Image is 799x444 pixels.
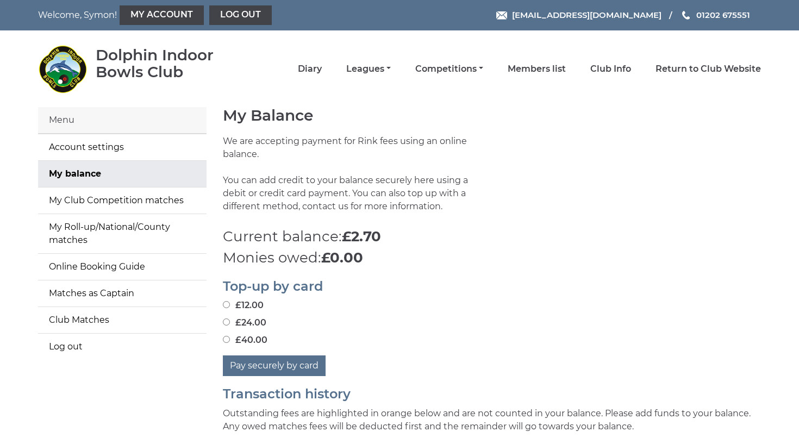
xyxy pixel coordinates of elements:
a: Diary [298,63,322,75]
a: Log out [38,334,207,360]
div: Menu [38,107,207,134]
nav: Welcome, Symon! [38,5,330,25]
a: Leagues [346,63,391,75]
a: My Account [120,5,204,25]
a: Competitions [415,63,483,75]
a: Club Matches [38,307,207,333]
h2: Transaction history [223,387,761,401]
span: [EMAIL_ADDRESS][DOMAIN_NAME] [512,10,661,20]
img: Email [496,11,507,20]
h2: Top-up by card [223,279,761,293]
span: 01202 675551 [696,10,750,20]
a: Online Booking Guide [38,254,207,280]
a: Phone us 01202 675551 [681,9,750,21]
p: Monies owed: [223,247,761,268]
a: Account settings [38,134,207,160]
h1: My Balance [223,107,761,124]
p: Outstanding fees are highlighted in orange below and are not counted in your balance. Please add ... [223,407,761,433]
a: Return to Club Website [656,63,761,75]
input: £12.00 [223,301,230,308]
input: £40.00 [223,336,230,343]
img: Phone us [682,11,690,20]
a: Members list [508,63,566,75]
img: Dolphin Indoor Bowls Club [38,45,87,93]
div: Dolphin Indoor Bowls Club [96,47,245,80]
button: Pay securely by card [223,355,326,376]
a: Matches as Captain [38,280,207,307]
label: £24.00 [223,316,266,329]
p: Current balance: [223,226,761,247]
label: £40.00 [223,334,267,347]
a: Email [EMAIL_ADDRESS][DOMAIN_NAME] [496,9,661,21]
a: My balance [38,161,207,187]
label: £12.00 [223,299,264,312]
p: We are accepting payment for Rink fees using an online balance. You can add credit to your balanc... [223,135,484,226]
a: Log out [209,5,272,25]
input: £24.00 [223,318,230,326]
a: My Roll-up/National/County matches [38,214,207,253]
a: My Club Competition matches [38,187,207,214]
strong: £0.00 [321,249,363,266]
strong: £2.70 [342,228,381,245]
a: Club Info [590,63,631,75]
